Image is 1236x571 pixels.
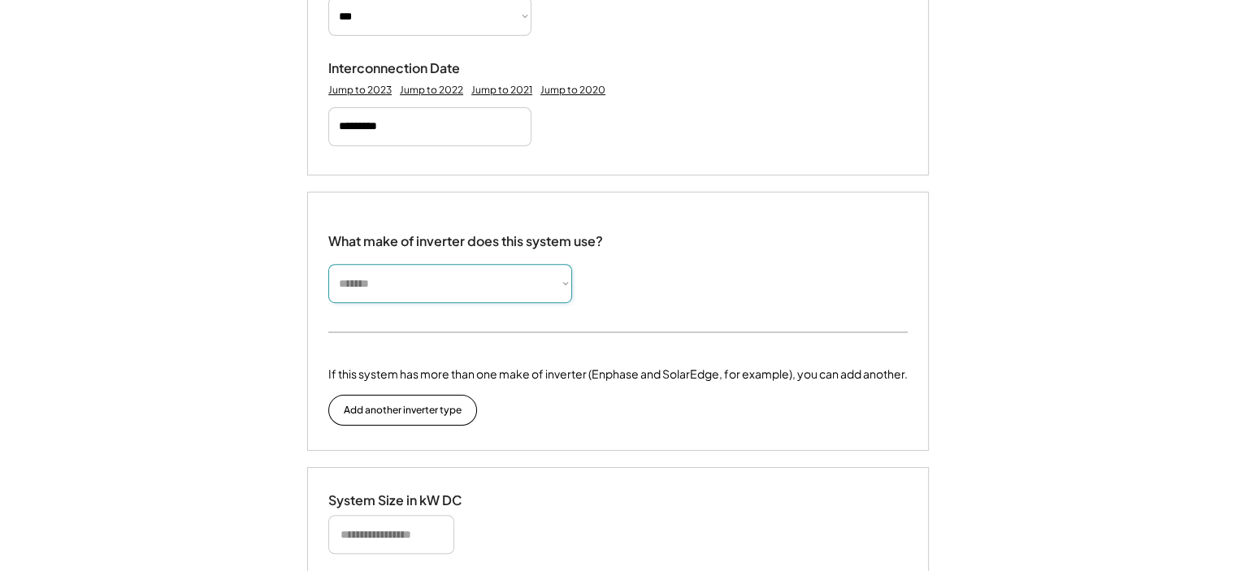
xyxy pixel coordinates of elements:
div: Jump to 2021 [471,84,532,97]
div: If this system has more than one make of inverter (Enphase and SolarEdge, for example), you can a... [328,366,908,383]
div: Jump to 2023 [328,84,392,97]
div: What make of inverter does this system use? [328,217,603,253]
div: System Size in kW DC [328,492,491,509]
button: Add another inverter type [328,395,477,426]
div: Jump to 2020 [540,84,605,97]
div: Interconnection Date [328,60,491,77]
div: Jump to 2022 [400,84,463,97]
